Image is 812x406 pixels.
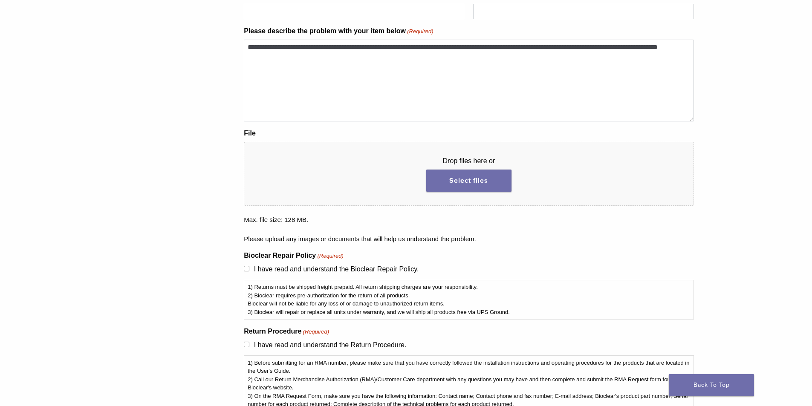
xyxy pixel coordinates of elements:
[244,251,694,261] legend: Bioclear Repair Policy
[254,341,407,348] label: I have read and understand the Return Procedure.
[244,229,694,244] div: Please upload any images or documents that will help us understand the problem.
[254,265,419,273] label: I have read and understand the Bioclear Repair Policy.
[244,280,694,320] div: 1) Returns must be shipped freight prepaid. All return shipping charges are your responsibility. ...
[244,326,694,337] legend: Return Procedure
[407,27,433,36] span: (Required)
[317,252,344,260] span: (Required)
[426,170,511,192] button: select files, file
[302,328,329,336] span: (Required)
[258,156,679,166] span: Drop files here or
[244,128,256,138] label: File
[244,210,694,225] span: Max. file size: 128 MB.
[669,374,754,396] a: Back To Top
[244,26,433,36] label: Please describe the problem with your item below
